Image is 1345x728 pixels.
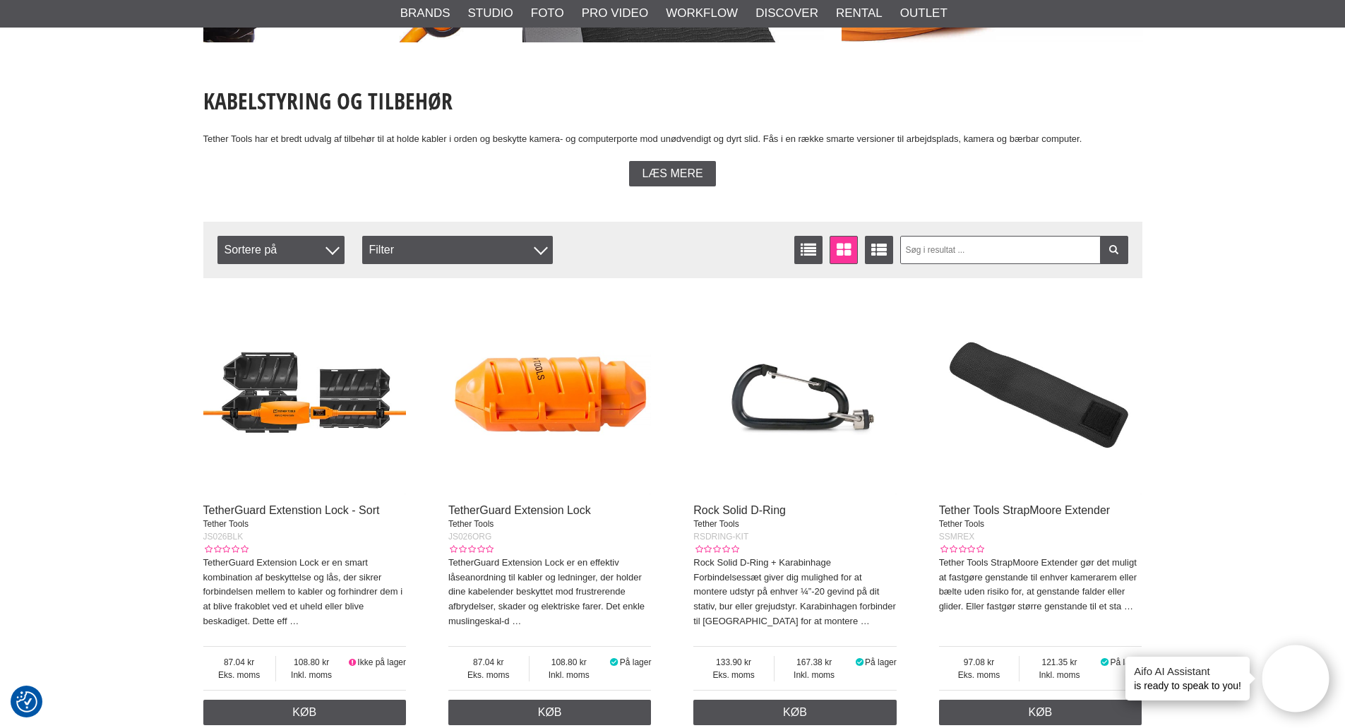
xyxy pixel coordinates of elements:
[693,519,739,529] span: Tether Tools
[830,236,858,264] a: Vinduevisning
[448,292,652,496] img: TetherGuard Extension Lock
[1020,656,1099,669] span: 121.35
[939,292,1142,496] img: Tether Tools StrapMoore Extender
[16,689,37,715] button: Samtykkepræferencer
[693,292,897,496] img: Rock Solid D-Ring
[939,504,1111,516] a: Tether Tools StrapMoore Extender
[900,236,1128,264] input: Søg i resultat ...
[217,236,345,264] span: Sortere på
[939,669,1020,681] span: Eks. moms
[775,656,854,669] span: 167.38
[357,657,406,667] span: Ikke på lager
[755,4,818,23] a: Discover
[203,700,407,725] a: Køb
[448,532,491,542] span: JS026ORG
[939,556,1142,614] p: Tether Tools StrapMoore Extender gør det muligt at fastgøre genstande til enhver kamerarem eller ...
[1110,657,1142,667] span: På lager
[865,657,897,667] span: På lager
[448,519,494,529] span: Tether Tools
[400,4,450,23] a: Brands
[693,504,786,516] a: Rock Solid D-Ring
[530,656,609,669] span: 108.80
[693,656,774,669] span: 133.90
[939,519,984,529] span: Tether Tools
[448,700,652,725] a: Køb
[448,669,529,681] span: Eks. moms
[203,519,249,529] span: Tether Tools
[289,616,299,626] a: …
[939,532,975,542] span: SSMREX
[693,700,897,725] a: Køb
[900,4,948,23] a: Outlet
[1099,657,1111,667] i: På lager
[448,504,591,516] a: TetherGuard Extension Lock
[530,669,609,681] span: Inkl. moms
[203,504,380,516] a: TetherGuard Extenstion Lock - Sort
[203,669,275,681] span: Eks. moms
[448,543,494,556] div: Kundebedømmelse: 0
[1134,664,1241,679] h4: Aifo AI Assistant
[693,543,739,556] div: Kundebedømmelse: 0
[203,556,407,629] p: TetherGuard Extension Lock er en smart kombination af beskyttelse og lås, der sikrer forbindelsen...
[362,236,553,264] div: Filter
[865,236,893,264] a: Udvid liste
[620,657,652,667] span: På lager
[666,4,738,23] a: Workflow
[203,532,244,542] span: JS026BLK
[794,236,823,264] a: Vis liste
[775,669,854,681] span: Inkl. moms
[1020,669,1099,681] span: Inkl. moms
[642,167,703,180] span: Læs mere
[693,669,774,681] span: Eks. moms
[468,4,513,23] a: Studio
[203,656,275,669] span: 87.04
[16,691,37,712] img: Revisit consent button
[203,292,407,496] img: TetherGuard Extenstion Lock - Sort
[609,657,620,667] i: På lager
[203,85,1142,117] h1: Kabelstyring og Tilbehør
[854,657,865,667] i: På lager
[939,543,984,556] div: Kundebedømmelse: 0
[531,4,564,23] a: Foto
[582,4,648,23] a: Pro Video
[861,616,870,626] a: …
[203,132,1142,147] p: Tether Tools har et bredt udvalg af tilbehør til at holde kabler i orden og beskytte kamera- og c...
[693,556,897,629] p: Rock Solid D-Ring + Karabinhage Forbindelsessæt giver dig mulighed for at montere udstyr på enhve...
[836,4,883,23] a: Rental
[276,669,347,681] span: Inkl. moms
[1125,657,1250,700] div: is ready to speak to you!
[276,656,347,669] span: 108.80
[1124,601,1133,611] a: …
[448,556,652,629] p: TetherGuard Extension Lock er en effektiv låseanordning til kabler og ledninger, der holder dine ...
[448,656,529,669] span: 87.04
[939,700,1142,725] a: Køb
[693,532,748,542] span: RSDRING-KIT
[512,616,521,626] a: …
[1100,236,1128,264] a: Filtrer
[939,656,1020,669] span: 97.08
[203,543,249,556] div: Kundebedømmelse: 0
[347,657,358,667] i: Ikke på lager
